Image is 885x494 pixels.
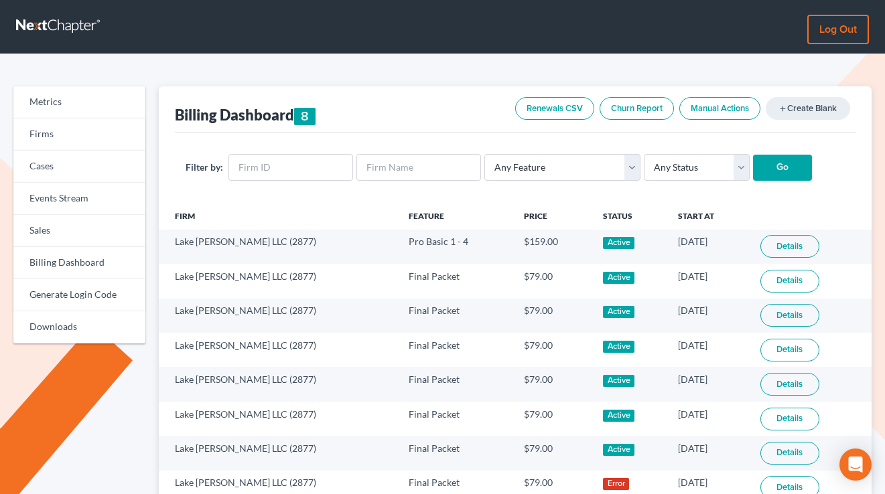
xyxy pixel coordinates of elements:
a: Log out [807,15,869,44]
th: Price [513,203,592,230]
td: Final Packet [398,299,513,333]
td: $79.00 [513,299,592,333]
td: Lake [PERSON_NAME] LLC (2877) [159,333,398,367]
td: Lake [PERSON_NAME] LLC (2877) [159,264,398,298]
div: Billing Dashboard [175,105,316,125]
a: Manual Actions [679,97,760,120]
input: Go [753,155,812,181]
div: Open Intercom Messenger [839,448,872,481]
label: Filter by: [186,160,223,174]
a: Churn Report [600,97,674,120]
td: [DATE] [667,436,749,470]
a: Details [760,270,819,293]
a: Metrics [13,86,145,118]
td: Lake [PERSON_NAME] LLC (2877) [159,230,398,264]
td: $79.00 [513,436,592,470]
div: Active [603,341,634,353]
td: Final Packet [398,402,513,436]
td: Lake [PERSON_NAME] LLC (2877) [159,436,398,470]
td: [DATE] [667,299,749,333]
td: [DATE] [667,264,749,298]
div: 8 [294,108,316,125]
a: Details [760,373,819,396]
th: Status [592,203,667,230]
a: Renewals CSV [515,97,594,120]
td: Lake [PERSON_NAME] LLC (2877) [159,402,398,436]
td: $79.00 [513,367,592,401]
input: Firm Name [356,154,481,181]
td: $79.00 [513,264,592,298]
a: Sales [13,215,145,247]
td: $79.00 [513,402,592,436]
td: [DATE] [667,230,749,264]
a: Details [760,339,819,361]
td: Lake [PERSON_NAME] LLC (2877) [159,299,398,333]
a: Downloads [13,311,145,343]
div: Active [603,272,634,284]
div: Active [603,444,634,456]
div: Active [603,375,634,387]
td: $159.00 [513,230,592,264]
a: Cases [13,151,145,183]
td: Final Packet [398,333,513,367]
td: Final Packet [398,367,513,401]
a: addCreate Blank [766,97,850,120]
th: Start At [667,203,749,230]
th: Firm [159,203,398,230]
i: add [778,104,787,113]
th: Feature [398,203,513,230]
a: Firms [13,118,145,151]
div: Active [603,237,634,249]
div: Error [603,478,629,490]
input: Firm ID [228,154,353,181]
a: Events Stream [13,183,145,215]
td: Pro Basic 1 - 4 [398,230,513,264]
a: Billing Dashboard [13,247,145,279]
a: Details [760,235,819,258]
a: Generate Login Code [13,279,145,311]
div: Active [603,306,634,318]
div: Active [603,410,634,422]
td: Final Packet [398,436,513,470]
td: Lake [PERSON_NAME] LLC (2877) [159,367,398,401]
td: Final Packet [398,264,513,298]
a: Details [760,408,819,430]
td: $79.00 [513,333,592,367]
td: [DATE] [667,367,749,401]
td: [DATE] [667,333,749,367]
td: [DATE] [667,402,749,436]
a: Details [760,304,819,327]
a: Details [760,442,819,465]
